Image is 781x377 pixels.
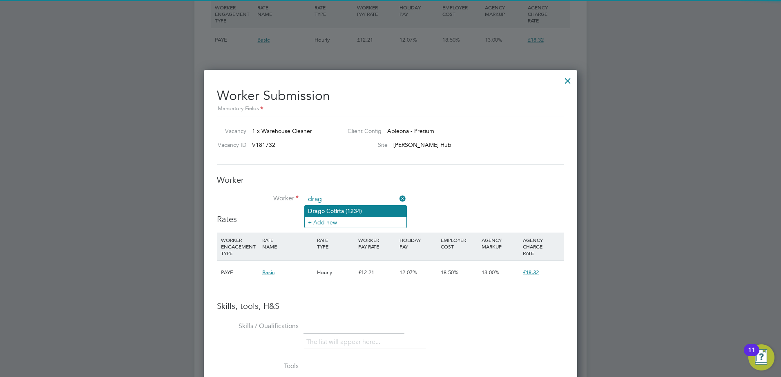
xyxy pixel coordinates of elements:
div: 11 [748,350,755,361]
div: RATE TYPE [315,233,356,254]
span: 1 x Warehouse Cleaner [252,127,312,135]
button: Open Resource Center, 11 new notifications [748,344,774,370]
label: Skills / Qualifications [217,322,299,330]
div: PAYE [219,261,260,284]
h3: Skills, tools, H&S [217,301,564,311]
div: WORKER PAY RATE [356,233,397,254]
label: Vacancy ID [214,141,246,149]
div: EMPLOYER COST [439,233,480,254]
div: HOLIDAY PAY [397,233,439,254]
label: Worker [217,194,299,203]
h3: Rates [217,214,564,224]
label: Tools [217,362,299,370]
h2: Worker Submission [217,81,564,113]
div: Mandatory Fields [217,104,564,113]
h3: Worker [217,175,564,185]
span: Basic [262,269,274,276]
span: 12.07% [399,269,417,276]
input: Search for... [305,193,406,206]
label: Site [341,141,388,149]
span: [PERSON_NAME] Hub [393,141,451,149]
div: RATE NAME [260,233,315,254]
span: Apleona - Pretium [387,127,434,135]
div: £12.21 [356,261,397,284]
div: Hourly [315,261,356,284]
b: Drag [308,208,321,215]
label: Client Config [341,127,382,135]
div: AGENCY CHARGE RATE [521,233,562,260]
div: AGENCY MARKUP [480,233,521,254]
span: 13.00% [482,269,499,276]
span: £18.32 [523,269,539,276]
label: Vacancy [214,127,246,135]
li: The list will appear here... [306,337,384,348]
li: o Cotirta (1234) [305,206,406,217]
li: + Add new [305,217,406,228]
span: 18.50% [441,269,458,276]
div: WORKER ENGAGEMENT TYPE [219,233,260,260]
span: V181732 [252,141,275,149]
